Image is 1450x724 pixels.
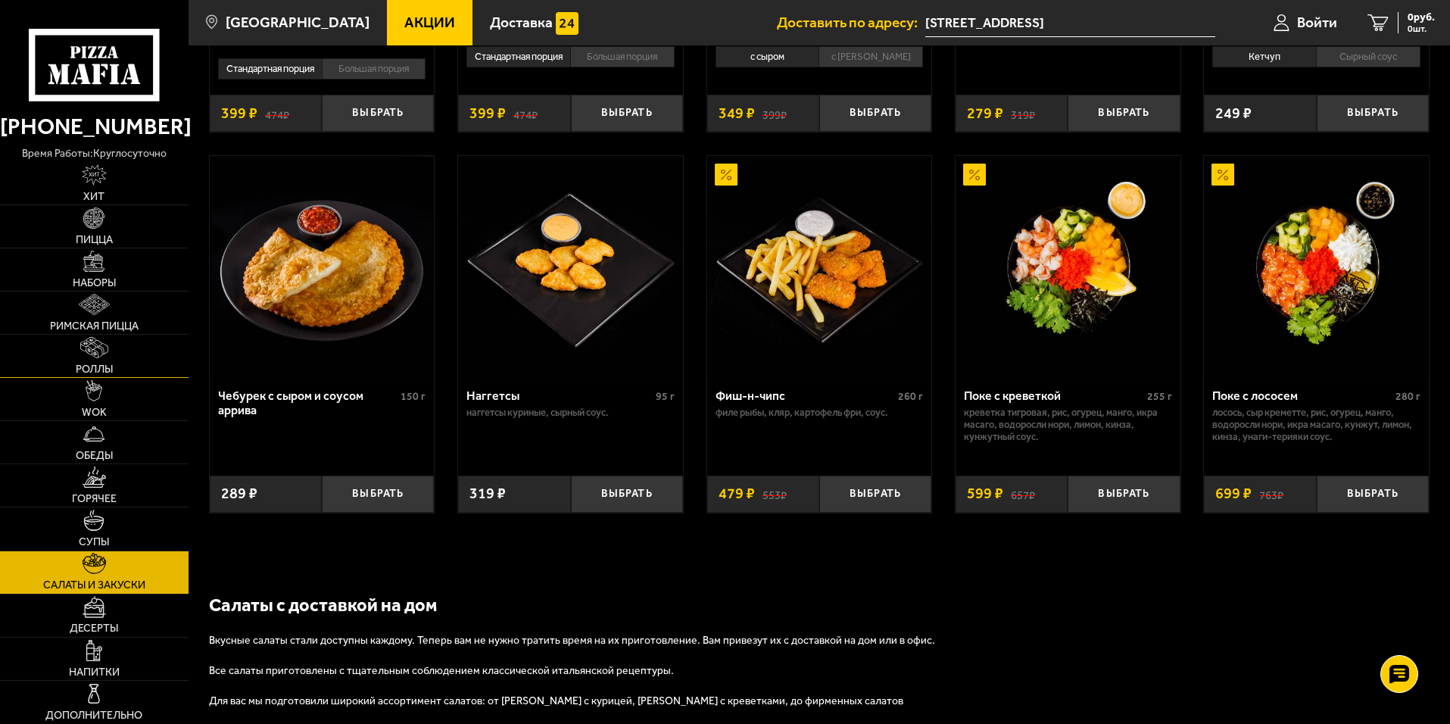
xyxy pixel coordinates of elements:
span: 479 ₽ [719,486,755,501]
button: Выбрать [1317,476,1429,513]
li: Большая порция [322,58,426,80]
button: Выбрать [819,95,931,132]
div: Чебурек с сыром и соусом аррива [218,389,398,417]
img: Акционный [715,164,737,186]
img: Акционный [963,164,986,186]
a: Чебурек с сыром и соусом аррива [210,156,435,377]
span: Вкусные салаты стали доступны каждому. Теперь вам не нужно тратить время на их приготовление. Вам... [209,634,935,647]
button: Выбрать [1068,476,1180,513]
p: лосось, Сыр креметте, рис, огурец, манго, водоросли Нори, икра масаго, кунжут, лимон, кинза, унаг... [1212,407,1420,443]
span: 349 ₽ [719,106,755,121]
span: 0 шт. [1408,24,1435,33]
s: 763 ₽ [1259,486,1283,501]
span: Россия, Санкт-Петербург, Дунайский проспект, 14к1 [925,9,1215,37]
span: 280 г [1395,390,1420,403]
span: Салаты и закуски [43,580,145,591]
span: Все салаты приготовлены с тщательным соблюдением классической итальянской рецептуры. [209,664,674,677]
a: Наггетсы [458,156,683,377]
span: 289 ₽ [221,486,257,501]
img: 15daf4d41897b9f0e9f617042186c801.svg [556,12,578,35]
span: Войти [1297,15,1337,30]
span: Супы [79,537,109,548]
li: Стандартная порция [218,58,322,80]
span: Горячее [72,494,117,504]
span: [GEOGRAPHIC_DATA] [226,15,370,30]
div: 0 [458,41,683,83]
span: Наборы [73,278,116,289]
img: Фиш-н-чипс [709,156,930,377]
span: 260 г [898,390,923,403]
img: Наггетсы [460,156,681,377]
p: наггетсы куриные, сырный соус. [466,407,675,419]
s: 474 ₽ [265,106,289,121]
li: с сыром [716,46,819,67]
a: АкционныйФиш-н-чипс [707,156,932,377]
a: АкционныйПоке с лососем [1204,156,1429,377]
div: Поке с лососем [1212,389,1392,403]
span: Хит [83,192,104,202]
span: Роллы [76,364,113,375]
div: Наггетсы [466,389,652,403]
span: Обеды [76,451,113,461]
img: Акционный [1211,164,1234,186]
span: 279 ₽ [967,106,1003,121]
span: Римская пицца [50,321,139,332]
s: 553 ₽ [762,486,787,501]
p: креветка тигровая, рис, огурец, манго, икра масаго, водоросли Нори, лимон, кинза, кунжутный соус. [964,407,1172,443]
span: Напитки [69,667,120,678]
button: Выбрать [322,95,434,132]
div: Фиш-н-чипс [716,389,895,403]
li: Сырный соус [1316,46,1420,67]
div: 0 [707,41,932,83]
span: 255 г [1147,390,1172,403]
img: Поке с лососем [1206,156,1427,377]
img: Поке с креветкой [957,156,1178,377]
s: 319 ₽ [1011,106,1035,121]
span: 399 ₽ [469,106,506,121]
button: Выбрать [571,476,683,513]
li: Стандартная порция [466,46,570,67]
span: 399 ₽ [221,106,257,121]
div: 0 [1204,41,1429,83]
img: Чебурек с сыром и соусом аррива [211,156,432,377]
li: с [PERSON_NAME] [819,46,923,67]
button: Выбрать [571,95,683,132]
span: 699 ₽ [1215,486,1252,501]
b: Салаты с доставкой на дом [209,594,437,616]
button: Выбрать [322,476,434,513]
s: 399 ₽ [762,106,787,121]
a: АкционныйПоке с креветкой [956,156,1180,377]
input: Ваш адрес доставки [925,9,1215,37]
div: Поке с креветкой [964,389,1143,403]
span: 95 г [656,390,675,403]
span: WOK [82,407,107,418]
span: Дополнительно [45,710,142,721]
span: Доставка [490,15,553,30]
span: 599 ₽ [967,486,1003,501]
span: 249 ₽ [1215,106,1252,121]
span: 0 руб. [1408,12,1435,23]
s: 474 ₽ [513,106,538,121]
li: Кетчуп [1212,46,1316,67]
span: Десерты [70,623,118,634]
span: 319 ₽ [469,486,506,501]
span: Пицца [76,235,113,245]
span: 150 г [401,390,426,403]
button: Выбрать [1068,95,1180,132]
span: Акции [404,15,455,30]
button: Выбрать [819,476,931,513]
span: Доставить по адресу: [777,15,925,30]
s: 657 ₽ [1011,486,1035,501]
span: Для вас мы подготовили широкий ассортимент салатов: от [PERSON_NAME] с курицей, [PERSON_NAME] с к... [209,694,903,707]
li: Большая порция [570,46,675,67]
button: Выбрать [1317,95,1429,132]
p: филе рыбы, кляр, картофель фри, соус. [716,407,924,419]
